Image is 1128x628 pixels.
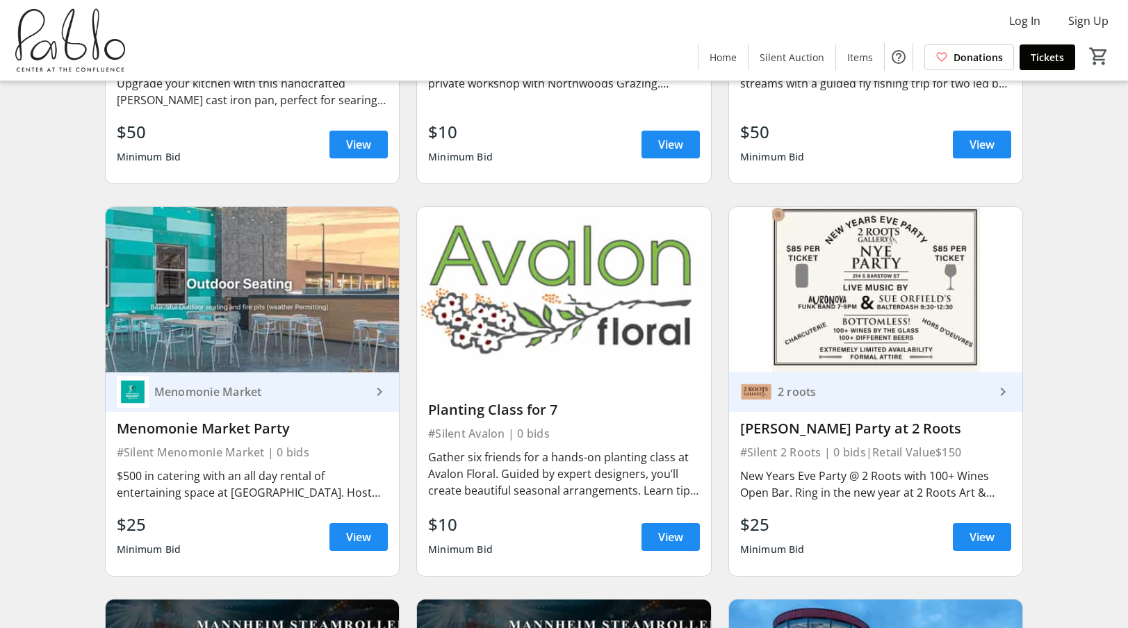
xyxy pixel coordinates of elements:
span: View [346,529,371,545]
div: Minimum Bid [740,537,805,562]
mat-icon: keyboard_arrow_right [371,383,388,400]
a: View [641,131,700,158]
a: View [953,523,1011,551]
a: Menomonie MarketMenomonie Market [106,372,400,412]
a: View [329,523,388,551]
button: Cart [1086,44,1111,69]
a: Donations [924,44,1014,70]
div: Menomonie Market [149,385,372,399]
a: View [953,131,1011,158]
div: Minimum Bid [117,144,181,170]
div: Menomonie Market Party [117,420,389,437]
div: $10 [428,512,493,537]
div: #Silent Avalon | 0 bids [428,424,700,443]
img: Pablo Center's Logo [8,6,132,75]
button: Log In [998,10,1052,32]
a: Silent Auction [749,44,835,70]
span: View [658,136,683,153]
div: Minimum Bid [428,144,493,170]
div: New Years Eve Party @ 2 Roots with 100+ Wines Open Bar. Ring in the new year at 2 Roots Art & Win... [740,468,1012,501]
img: Planting Class for 7 [417,207,711,372]
div: Planting Class for 7 [428,402,700,418]
div: #Silent Menomonie Market | 0 bids [117,443,389,462]
div: $50 [117,119,181,144]
div: #Silent 2 Roots | 0 bids | Retail Value $150 [740,443,1012,462]
div: Upgrade your kitchen with this handcrafted [PERSON_NAME] cast iron pan, perfect for searing, saut... [117,75,389,108]
img: 2 roots [740,376,772,408]
span: View [970,136,995,153]
button: Sign Up [1057,10,1120,32]
a: Items [836,44,884,70]
span: View [970,529,995,545]
span: Tickets [1031,50,1064,65]
div: 2 roots [772,385,995,399]
span: Sign Up [1068,13,1109,29]
div: $10 [428,119,493,144]
span: View [658,529,683,545]
img: Menomonie Market Party [106,207,400,372]
span: Items [847,50,873,65]
div: Minimum Bid [740,144,805,170]
div: Minimum Bid [428,537,493,562]
div: $500 in catering with an all day rental of entertaining space at [GEOGRAPHIC_DATA]. Host your nex... [117,468,389,501]
span: Silent Auction [760,50,824,65]
div: $25 [740,512,805,537]
span: View [346,136,371,153]
button: Help [885,43,913,71]
div: Gather six friends for a hands-on planting class at Avalon Floral. Guided by expert designers, yo... [428,449,700,499]
a: Home [698,44,748,70]
div: $25 [117,512,181,537]
div: $50 [740,119,805,144]
img: NYE Party at 2 Roots [729,207,1023,372]
span: Donations [954,50,1003,65]
a: Tickets [1020,44,1075,70]
span: Log In [1009,13,1040,29]
a: View [329,131,388,158]
span: Home [710,50,737,65]
a: View [641,523,700,551]
div: [PERSON_NAME] Party at 2 Roots [740,420,1012,437]
div: Minimum Bid [117,537,181,562]
mat-icon: keyboard_arrow_right [995,383,1011,400]
img: Menomonie Market [117,376,149,408]
a: 2 roots2 roots [729,372,1023,412]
